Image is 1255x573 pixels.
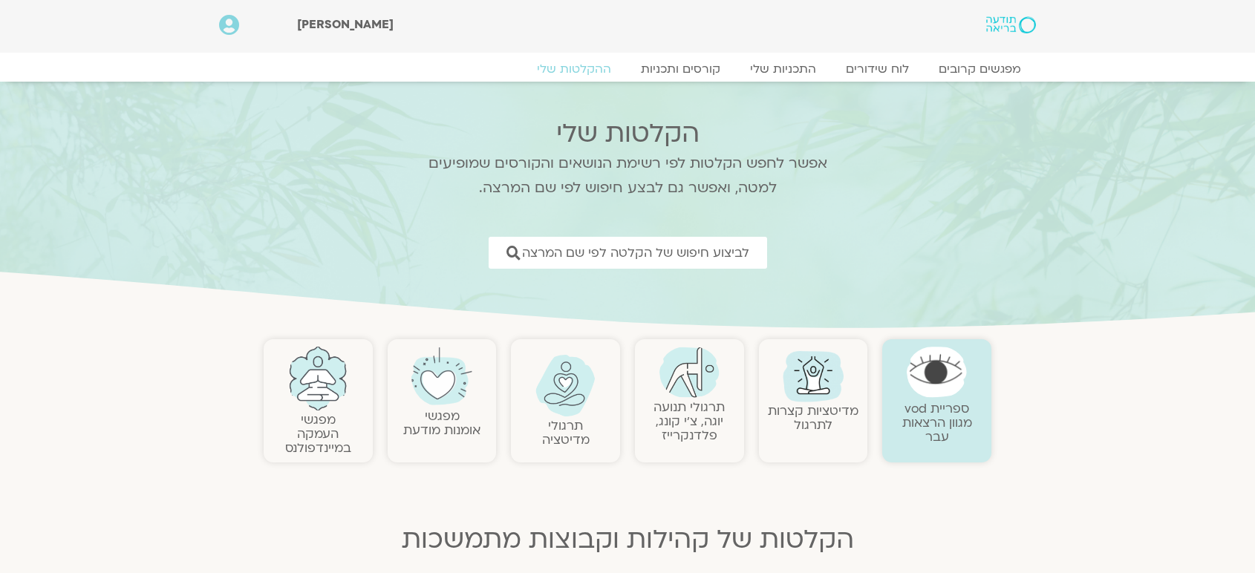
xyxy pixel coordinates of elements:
[522,62,626,76] a: ההקלטות שלי
[522,246,749,260] span: לביצוע חיפוש של הקלטה לפי שם המרצה
[489,237,767,269] a: לביצוע חיפוש של הקלטה לפי שם המרצה
[653,399,725,444] a: תרגולי תנועהיוגה, צ׳י קונג, פלדנקרייז
[924,62,1036,76] a: מפגשים קרובים
[542,417,590,448] a: תרגולימדיטציה
[297,16,394,33] span: [PERSON_NAME]
[264,525,991,554] h2: הקלטות של קהילות וקבוצות מתמשכות
[735,62,831,76] a: התכניות שלי
[219,62,1036,76] nav: Menu
[403,407,480,439] a: מפגשיאומנות מודעת
[902,400,972,445] a: ספריית vodמגוון הרצאות עבר
[408,151,847,200] p: אפשר לחפש הקלטות לפי רשימת הנושאים והקורסים שמופיעים למטה, ואפשר גם לבצע חיפוש לפי שם המרצה.
[626,62,735,76] a: קורסים ותכניות
[408,119,847,148] h2: הקלטות שלי
[768,402,858,433] a: מדיטציות קצרות לתרגול
[831,62,924,76] a: לוח שידורים
[285,411,351,456] a: מפגשיהעמקה במיינדפולנס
